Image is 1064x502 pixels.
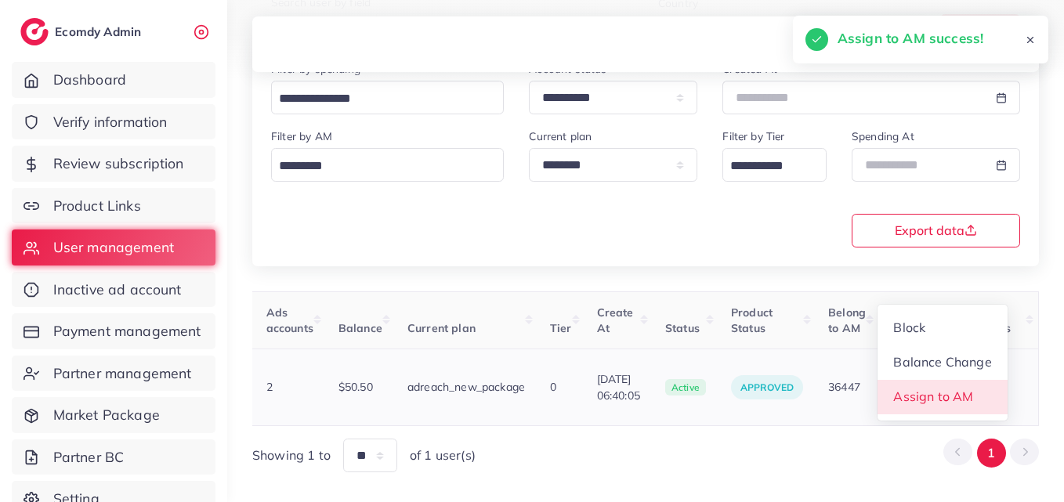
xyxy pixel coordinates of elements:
[665,321,700,335] span: Status
[53,70,126,90] span: Dashboard
[731,305,773,335] span: Product Status
[53,405,160,425] span: Market Package
[252,446,331,464] span: Showing 1 to
[852,214,1020,247] button: Export data
[12,272,215,308] a: Inactive ad account
[722,148,827,182] div: Search for option
[725,154,806,179] input: Search for option
[12,313,215,349] a: Payment management
[20,18,49,45] img: logo
[338,321,382,335] span: Balance
[12,356,215,392] a: Partner management
[12,188,215,224] a: Product Links
[12,146,215,182] a: Review subscription
[529,128,592,144] label: Current plan
[53,363,192,384] span: Partner management
[597,305,634,335] span: Create At
[410,446,476,464] span: of 1 user(s)
[12,439,215,475] a: Partner BC
[894,354,992,370] span: Balance Change
[12,397,215,433] a: Market Package
[828,305,866,335] span: Belong to AM
[273,154,483,179] input: Search for option
[266,305,313,335] span: Ads accounts
[838,28,983,49] h5: Assign to AM success!
[894,320,926,335] span: Block
[828,380,860,394] span: 36447
[53,153,184,174] span: Review subscription
[12,229,215,265] a: User management
[271,148,504,182] div: Search for option
[271,81,504,114] div: Search for option
[12,62,215,98] a: Dashboard
[53,447,125,468] span: Partner BC
[740,381,794,393] span: approved
[12,104,215,140] a: Verify information
[665,379,706,396] span: active
[407,321,476,335] span: Current plan
[722,128,784,144] label: Filter by Tier
[895,224,977,237] span: Export data
[20,18,145,45] a: logoEcomdy Admin
[53,237,174,258] span: User management
[266,380,273,394] span: 2
[53,196,141,216] span: Product Links
[852,128,914,144] label: Spending At
[894,388,974,404] span: Assign to AM
[53,321,201,341] span: Payment management
[53,280,182,300] span: Inactive ad account
[597,371,640,403] span: [DATE] 06:40:05
[273,87,483,111] input: Search for option
[53,112,168,132] span: Verify information
[271,128,332,144] label: Filter by AM
[977,439,1006,468] button: Go to page 1
[943,439,1039,468] ul: Pagination
[55,24,145,39] h2: Ecomdy Admin
[550,321,572,335] span: Tier
[550,380,556,394] span: 0
[407,380,525,394] span: adreach_new_package
[338,380,373,394] span: $50.50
